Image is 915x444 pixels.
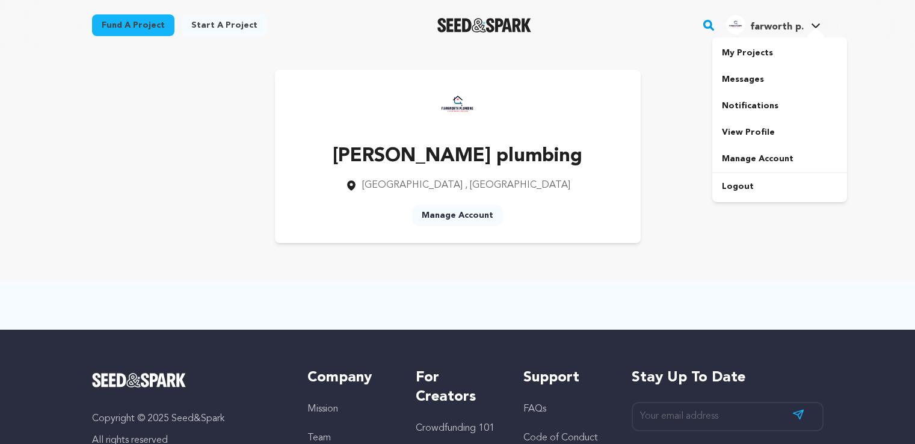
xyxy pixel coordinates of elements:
a: Mission [307,404,338,414]
img: Seed&Spark Logo Dark Mode [437,18,532,32]
a: Start a project [182,14,267,36]
h5: For Creators [416,368,499,407]
span: [GEOGRAPHIC_DATA] [362,180,463,190]
a: Manage Account [712,146,847,172]
a: Logout [712,173,847,200]
h5: Stay up to date [632,368,824,387]
a: Seed&Spark Homepage [92,373,284,387]
a: Crowdfunding 101 [416,424,494,433]
img: Seed&Spark Logo [92,373,186,387]
a: Messages [712,66,847,93]
img: f099ebd0f1ea3559.png [726,15,745,34]
h5: Company [307,368,391,387]
a: Code of Conduct [523,433,598,443]
a: Manage Account [412,205,503,226]
span: , [GEOGRAPHIC_DATA] [465,180,570,190]
a: Team [307,433,331,443]
p: Copyright © 2025 Seed&Spark [92,412,284,426]
a: Fund a project [92,14,174,36]
span: farworth p. [750,22,804,32]
div: farworth p.'s Profile [726,15,804,34]
a: Notifications [712,93,847,119]
a: My Projects [712,40,847,66]
a: FAQs [523,404,546,414]
a: farworth p.'s Profile [724,13,823,34]
a: View Profile [712,119,847,146]
input: Your email address [632,402,824,431]
p: [PERSON_NAME] plumbing [333,142,582,171]
a: Seed&Spark Homepage [437,18,532,32]
img: https://seedandspark-static.s3.us-east-2.amazonaws.com/images/User/002/310/792/medium/f099ebd0f1e... [434,82,482,130]
span: farworth p.'s Profile [724,13,823,38]
h5: Support [523,368,607,387]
